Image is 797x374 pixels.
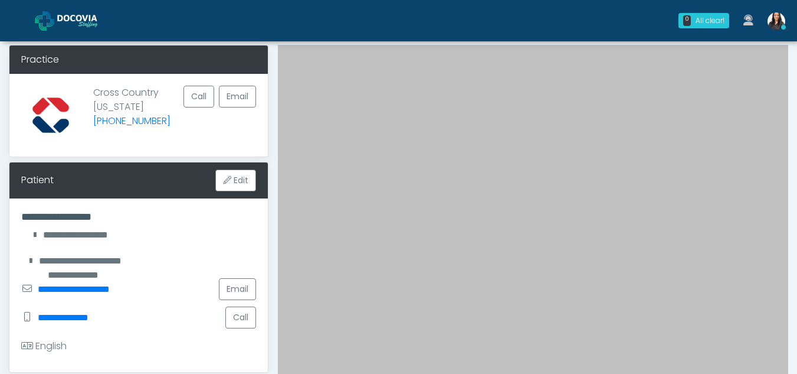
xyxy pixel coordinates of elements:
[768,12,785,30] img: Viral Patel
[21,339,67,353] div: English
[9,45,268,74] div: Practice
[93,86,170,135] p: Cross Country [US_STATE]
[219,86,256,108] a: Email
[671,8,736,33] a: 0 All clear!
[215,170,256,191] button: Edit
[21,173,54,187] div: Patient
[57,15,116,27] img: Docovia
[21,86,80,145] img: Provider image
[183,86,214,108] button: Call
[219,278,256,300] a: Email
[225,307,256,329] button: Call
[683,15,691,26] div: 0
[696,15,724,26] div: All clear!
[35,1,116,40] a: Docovia
[35,11,54,31] img: Docovia
[93,114,170,128] a: [PHONE_NUMBER]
